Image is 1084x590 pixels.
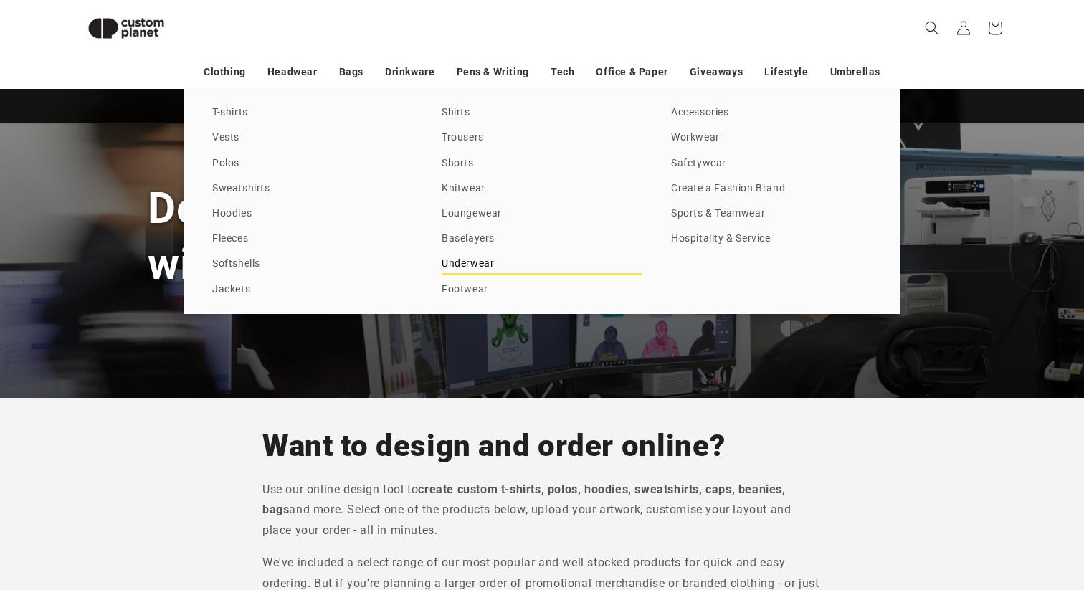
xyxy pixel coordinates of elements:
[212,229,413,249] a: Fleeces
[671,103,872,123] a: Accessories
[212,254,413,274] a: Softshells
[262,480,822,541] p: Use our online design tool to and more. Select one of the products below, upload your artwork, cu...
[442,204,642,224] a: Loungewear
[262,427,822,465] h2: Want to design and order online?
[442,229,642,249] a: Baselayers
[838,435,1084,590] iframe: Chat Widget
[690,60,743,85] a: Giveaways
[830,60,880,85] a: Umbrellas
[212,154,413,173] a: Polos
[339,60,363,85] a: Bags
[671,154,872,173] a: Safetywear
[916,12,948,44] summary: Search
[267,60,318,85] a: Headwear
[385,60,434,85] a: Drinkware
[671,128,872,148] a: Workwear
[442,280,642,300] a: Footwear
[442,179,642,199] a: Knitwear
[262,482,786,517] strong: create custom t-shirts, polos, hoodies, sweatshirts, caps, beanies, bags
[442,254,642,274] a: Underwear
[764,60,808,85] a: Lifestyle
[212,103,413,123] a: T-shirts
[551,60,574,85] a: Tech
[212,204,413,224] a: Hoodies
[671,179,872,199] a: Create a Fashion Brand
[671,229,872,249] a: Hospitality & Service
[671,204,872,224] a: Sports & Teamwear
[442,103,642,123] a: Shirts
[204,60,246,85] a: Clothing
[442,128,642,148] a: Trousers
[212,179,413,199] a: Sweatshirts
[76,6,176,51] img: Custom Planet
[457,60,529,85] a: Pens & Writing
[596,60,667,85] a: Office & Paper
[212,280,413,300] a: Jackets
[212,128,413,148] a: Vests
[442,154,642,173] a: Shorts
